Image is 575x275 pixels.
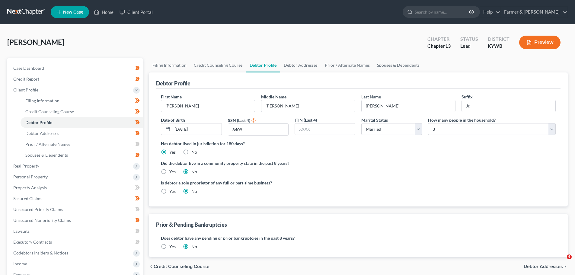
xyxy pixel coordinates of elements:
[7,38,64,46] span: [PERSON_NAME]
[149,264,154,269] i: chevron_left
[228,117,250,123] label: SSN (Last 4)
[519,36,561,49] button: Preview
[156,80,190,87] div: Debtor Profile
[21,95,143,106] a: Filing Information
[13,239,52,245] span: Executory Contracts
[172,123,221,135] input: MM/DD/YYYY
[428,117,496,123] label: How many people in the household?
[462,100,555,112] input: --
[25,120,52,125] span: Debtor Profile
[321,58,373,72] a: Prior / Alternate Names
[169,169,176,175] label: Yes
[8,182,143,193] a: Property Analysis
[13,229,30,234] span: Lawsuits
[427,36,451,43] div: Chapter
[246,58,280,72] a: Debtor Profile
[161,235,556,241] label: Does debtor have any pending or prior bankruptcies in the past 8 years?
[280,58,321,72] a: Debtor Addresses
[361,117,388,123] label: Marital Status
[8,204,143,215] a: Unsecured Priority Claims
[427,43,451,50] div: Chapter
[161,117,185,123] label: Date of Birth
[21,139,143,150] a: Prior / Alternate Names
[373,58,423,72] a: Spouses & Dependents
[154,264,209,269] span: Credit Counseling Course
[63,10,83,14] span: New Case
[25,131,59,136] span: Debtor Addresses
[8,193,143,204] a: Secured Claims
[25,152,68,158] span: Spouses & Dependents
[169,149,176,155] label: Yes
[488,36,510,43] div: District
[117,7,156,18] a: Client Portal
[13,261,27,266] span: Income
[21,150,143,161] a: Spouses & Dependents
[524,264,563,269] span: Debtor Addresses
[191,244,197,250] label: No
[161,140,556,147] label: Has debtor lived in jurisdiction for 180 days?
[161,160,556,166] label: Did the debtor live in a community property state in the past 8 years?
[161,180,355,186] label: Is debtor a sole proprietor of any full or part-time business?
[460,43,478,50] div: Lead
[480,7,500,18] a: Help
[261,94,286,100] label: Middle Name
[13,174,48,179] span: Personal Property
[156,221,227,228] div: Prior & Pending Bankruptcies
[8,237,143,248] a: Executory Contracts
[13,250,68,255] span: Codebtors Insiders & Notices
[361,94,381,100] label: Last Name
[488,43,510,50] div: KYWB
[13,163,39,168] span: Real Property
[21,106,143,117] a: Credit Counseling Course
[161,94,182,100] label: First Name
[25,109,74,114] span: Credit Counseling Course
[13,196,42,201] span: Secured Claims
[567,254,572,259] span: 4
[261,100,355,112] input: M.I
[13,76,39,82] span: Credit Report
[228,124,288,135] input: XXXX
[8,74,143,85] a: Credit Report
[169,188,176,194] label: Yes
[149,264,209,269] button: chevron_left Credit Counseling Course
[169,244,176,250] label: Yes
[13,87,38,92] span: Client Profile
[91,7,117,18] a: Home
[25,98,59,103] span: Filing Information
[524,264,568,269] button: Debtor Addresses chevron_right
[21,128,143,139] a: Debtor Addresses
[295,123,355,135] input: XXXX
[191,149,197,155] label: No
[362,100,455,112] input: --
[13,207,63,212] span: Unsecured Priority Claims
[445,43,451,49] span: 13
[501,7,567,18] a: Farmer & [PERSON_NAME]
[8,226,143,237] a: Lawsuits
[462,94,473,100] label: Suffix
[8,63,143,74] a: Case Dashboard
[190,58,246,72] a: Credit Counseling Course
[21,117,143,128] a: Debtor Profile
[191,169,197,175] label: No
[13,218,71,223] span: Unsecured Nonpriority Claims
[13,66,44,71] span: Case Dashboard
[161,100,255,112] input: --
[25,142,70,147] span: Prior / Alternate Names
[191,188,197,194] label: No
[460,36,478,43] div: Status
[554,254,569,269] iframe: Intercom live chat
[149,58,190,72] a: Filing Information
[415,6,470,18] input: Search by name...
[8,215,143,226] a: Unsecured Nonpriority Claims
[295,117,317,123] label: ITIN (Last 4)
[13,185,47,190] span: Property Analysis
